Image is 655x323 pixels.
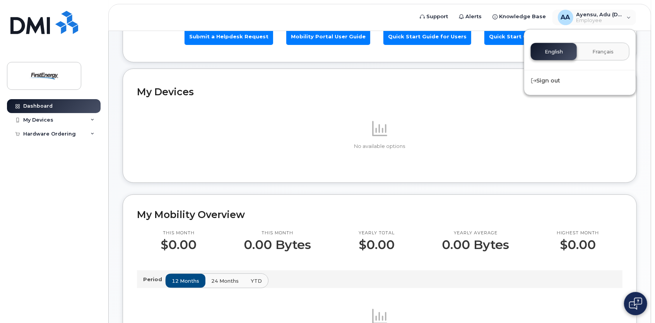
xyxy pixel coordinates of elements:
h2: My Mobility Overview [137,209,623,220]
p: Highest month [557,230,599,236]
span: Ayensu, Adu (Desktop Mgmt) [576,11,623,17]
p: This month [244,230,311,236]
p: Period [143,276,165,283]
p: $0.00 [557,238,599,252]
p: Yearly average [442,230,509,236]
a: Mobility Portal User Guide [286,28,370,45]
a: Knowledge Base [487,9,552,24]
p: $0.00 [359,238,395,252]
a: Support [415,9,454,24]
span: Knowledge Base [499,13,546,21]
p: This month [161,230,197,236]
span: Français [592,49,614,55]
p: 0.00 Bytes [442,238,509,252]
img: Open chat [629,297,642,310]
span: Employee [576,17,623,24]
span: AA [561,13,570,22]
span: Support [427,13,448,21]
h2: My Devices [137,86,523,98]
a: Quick Start Guide for Managers [484,28,584,45]
span: YTD [251,277,262,285]
p: $0.00 [161,238,197,252]
span: Alerts [466,13,482,21]
a: Submit a Helpdesk Request [185,28,273,45]
div: Sign out [524,74,636,88]
p: 0.00 Bytes [244,238,311,252]
div: Ayensu, Adu (Desktop Mgmt) [552,10,636,25]
span: 24 months [211,277,239,285]
p: Yearly total [359,230,395,236]
a: Quick Start Guide for Users [383,28,471,45]
a: Alerts [454,9,487,24]
p: No available options [137,143,623,150]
